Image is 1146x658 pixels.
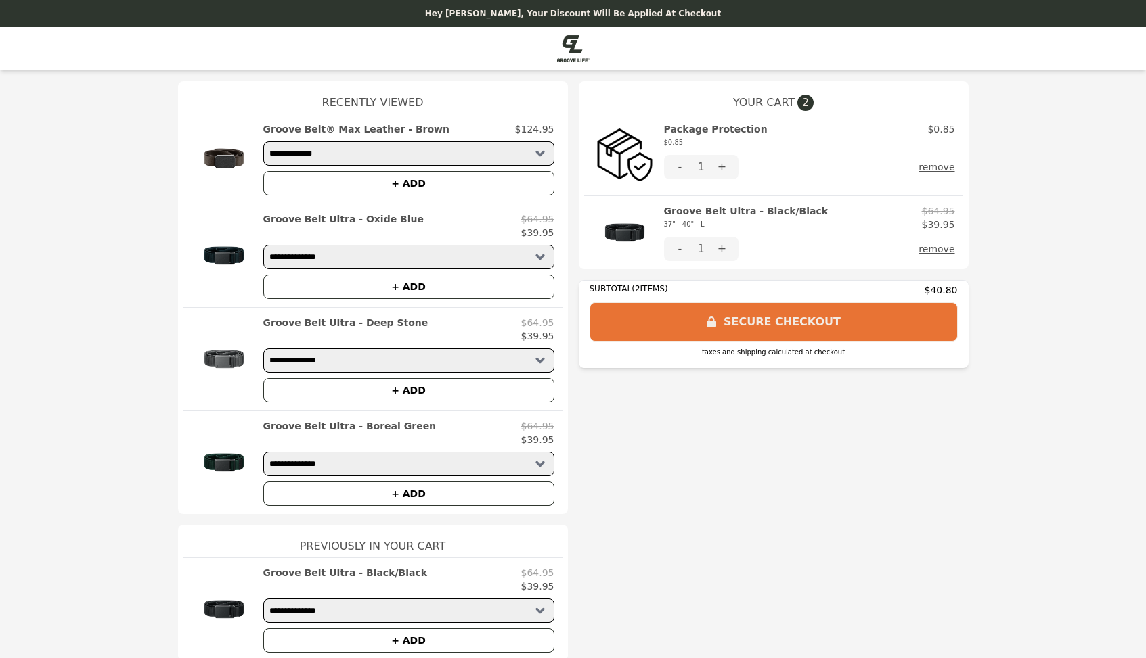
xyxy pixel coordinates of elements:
h2: Groove Belt Ultra - Black/Black [263,566,428,580]
h2: Groove Belt® Max Leather - Brown [263,122,450,136]
img: Groove Belt Ultra - Oxide Blue [192,212,257,299]
h1: Recently Viewed [183,81,563,114]
p: $39.95 [521,329,554,343]
img: Package Protection [592,122,657,187]
span: 2 [797,95,814,111]
p: $39.95 [922,218,955,231]
p: $64.95 [521,212,554,226]
p: $64.95 [521,419,554,433]
select: Select a product variant [263,452,554,476]
p: Hey [PERSON_NAME], your discount will be applied at checkout [8,8,1138,19]
img: Groove Belt® Max Leather - Brown [192,122,257,195]
button: + ADD [263,481,554,506]
span: ( 2 ITEMS) [632,284,667,293]
select: Select a product variant [263,141,554,166]
h1: Previously In Your Cart [183,525,563,557]
p: $64.95 [922,204,955,218]
div: $0.85 [664,136,768,149]
button: + [706,155,739,179]
p: $39.95 [521,226,554,239]
button: + ADD [263,628,554,653]
button: + ADD [263,275,554,299]
h2: Groove Belt Ultra - Boreal Green [263,419,437,433]
select: Select a product variant [263,348,554,373]
button: SECURE CHECKOUT [590,302,958,342]
img: Groove Belt Ultra - Black/Black [192,566,257,653]
h2: Package Protection [664,122,768,149]
h2: Groove Belt Ultra - Deep Stone [263,316,428,329]
p: $124.95 [515,122,554,136]
span: $40.80 [925,283,958,297]
img: Groove Belt Ultra - Black/Black [592,204,657,261]
select: Select a product variant [263,245,554,269]
h2: Groove Belt Ultra - Black/Black [664,204,829,231]
div: taxes and shipping calculated at checkout [590,347,958,357]
button: + ADD [263,378,554,402]
p: $64.95 [521,566,554,580]
button: - [664,237,697,261]
p: $39.95 [521,580,554,593]
div: 1 [697,237,706,261]
img: Groove Belt Ultra - Boreal Green [192,419,257,506]
p: $39.95 [521,433,554,446]
button: + [706,237,739,261]
p: $0.85 [927,122,954,136]
p: $64.95 [521,316,554,329]
button: - [664,155,697,179]
img: Groove Belt Ultra - Deep Stone [192,316,257,402]
span: SUBTOTAL [590,284,632,293]
button: remove [919,237,954,261]
button: + ADD [263,171,554,195]
button: remove [919,155,954,179]
div: 37" - 40" - L [664,218,829,231]
span: YOUR CART [733,95,795,111]
img: Brand Logo [557,35,590,62]
div: 1 [697,155,706,179]
h2: Groove Belt Ultra - Oxide Blue [263,212,424,226]
select: Select a product variant [263,598,554,623]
